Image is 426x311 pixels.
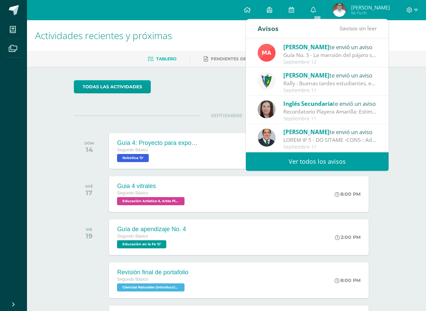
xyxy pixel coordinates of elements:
div: Septiembre 11 [283,116,377,122]
img: 8af0450cf43d44e38c4a1497329761f3.png [258,100,276,118]
a: Pendientes de entrega [204,54,268,64]
div: Guía No. 3 - La mansión del pájaro serpiente : Buenos días, estimados estudiantes y padres de fam... [283,51,377,59]
span: [PERSON_NAME] [283,71,330,79]
span: Tablero [156,56,176,61]
span: Educación Artística II, Artes Plásticas 'D' [117,197,184,205]
div: TAREA NO 1 - IV UNIDAD -TICS-: Buenas tardes Estimados todos GRUPO PROFESOR AQUINO- II BASICO D R... [283,136,377,144]
div: Septiembre 11 [283,88,377,93]
a: Ver todos los avisos [246,152,389,171]
span: avisos sin leer [340,25,377,32]
img: 0fd6451cf16eae051bb176b5d8bc5f11.png [258,44,276,62]
span: Segundo Básico [117,191,148,195]
span: Segundo Básico [117,148,148,152]
div: 2:00 PM [335,234,361,240]
div: MIÉ [85,184,93,189]
div: 17 [85,189,93,197]
span: [PERSON_NAME] [283,128,330,136]
img: 2306758994b507d40baaa54be1d4aa7e.png [258,129,276,147]
div: Revisión final de portafolio [117,269,188,276]
div: Guía de apendizaje No. 4 [117,226,186,233]
span: Pendientes de entrega [211,56,268,61]
div: Guia 4 vitrales [117,183,186,190]
div: Recordatorio Playera Amarilla: Estimados estudiantes: Les recuerdo que el día de mañana deben de ... [283,108,377,116]
div: DOM [84,141,94,146]
img: 9f174a157161b4ddbe12118a61fed988.png [258,72,276,90]
div: Guía 4: Proyecto para exposición [117,139,198,147]
div: 14 [84,146,94,154]
span: Segundo Básico [117,277,148,282]
div: Rally : Buenas tardes estudiantes, es un gusto saludarlos. Por este medio se informa que los jóve... [283,80,377,87]
div: Septiembre 11 [283,144,377,150]
span: Educación en la Fe 'D' [117,240,166,248]
div: 8:00 PM [335,191,361,197]
div: Avisos [258,19,279,38]
span: 0 [340,25,343,32]
div: 8:00 PM [335,277,361,283]
span: Segundo Básico [117,234,148,239]
span: [PERSON_NAME] [351,4,390,11]
a: Tablero [148,54,176,64]
span: Robótica 'D' [117,154,149,162]
div: te envió un aviso [283,127,377,136]
span: Ciencias Naturales (Introducción a la Química) 'D' [117,283,184,291]
a: todas las Actividades [74,80,151,93]
img: c6c55850625d03b804869e3fe2a73493.png [333,3,346,17]
div: 19 [86,232,92,240]
span: SEPTIEMBRE [200,113,253,119]
div: te envió un aviso [283,42,377,51]
span: Inglés Secundaria [283,100,333,107]
span: Mi Perfil [351,10,390,16]
div: Septiembre 12 [283,59,377,65]
div: te envió un aviso [283,71,377,80]
div: te envió un aviso [283,99,377,108]
span: [PERSON_NAME] [283,43,330,51]
span: Actividades recientes y próximas [35,29,172,42]
div: VIE [86,227,92,232]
